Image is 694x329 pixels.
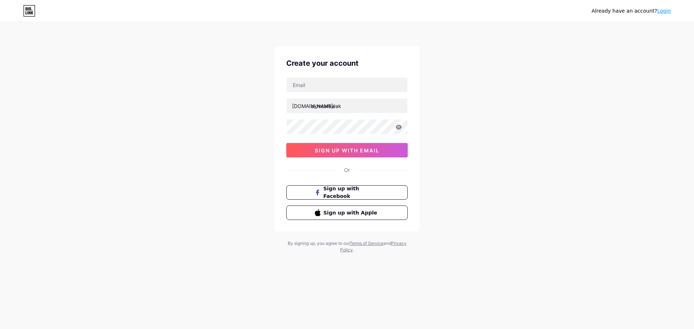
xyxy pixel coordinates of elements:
span: sign up with email [315,147,380,153]
div: [DOMAIN_NAME]/ [292,102,335,110]
button: Sign up with Facebook [286,185,408,200]
a: Login [657,8,671,14]
input: Email [287,78,407,92]
div: Create your account [286,58,408,69]
input: username [287,99,407,113]
span: Sign up with Facebook [324,185,380,200]
span: Sign up with Apple [324,209,380,217]
button: Sign up with Apple [286,205,408,220]
div: Already have an account? [592,7,671,15]
a: Terms of Service [350,241,384,246]
div: By signing up, you agree to our and . [286,240,408,253]
div: Or [344,166,350,174]
button: sign up with email [286,143,408,157]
